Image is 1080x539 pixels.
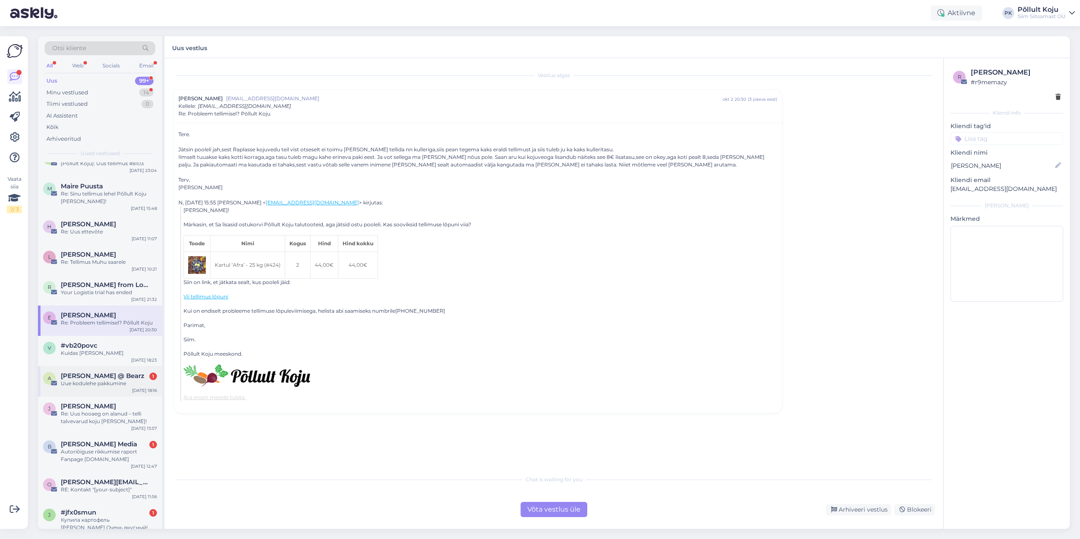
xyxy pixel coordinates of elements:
div: Jätsin pooleli jah,sest Raplasse kojuvedu teil vist otseselt ei toimu [PERSON_NAME] tellida nn ku... [178,146,777,153]
a: Vii tellimus lõpuni [184,293,228,300]
span: E [48,314,51,321]
div: Vaata siia [7,175,22,213]
div: Email [138,60,155,71]
a: Põllult KojuSiim Siitsamast OÜ [1018,6,1075,20]
div: [PERSON_NAME] [178,184,777,191]
input: Lisa nimi [951,161,1053,170]
div: Your Logistia trial has ended [61,289,157,296]
p: Siin on link, et jätkata sealt, kus pooleli jäid: [184,279,777,286]
img: Askly Logo [7,43,23,59]
div: All [45,60,54,71]
span: o [47,481,51,488]
div: 1 [149,509,157,517]
div: Arhiveeri vestlus [826,504,891,515]
p: [EMAIL_ADDRESS][DOMAIN_NAME] [950,185,1063,193]
span: Uued vestlused [81,150,120,157]
div: Minu vestlused [46,88,88,97]
div: [DATE] 21:32 [131,296,157,303]
div: [DATE] 23:04 [130,167,157,174]
span: [EMAIL_ADDRESS][DOMAIN_NAME] [226,95,723,102]
span: [PERSON_NAME] [178,95,223,102]
div: Re: Probleem tellimisel? Põllult Koju [61,319,157,327]
div: N, [DATE] 15:55 [PERSON_NAME] < > kirjutas: [178,199,777,206]
div: [DATE] 18:23 [131,357,157,363]
div: 14 [139,88,154,97]
div: Autoriõiguse rikkumise raport Fanpage [DOMAIN_NAME] [61,448,157,463]
div: 1 [149,373,157,380]
span: Erika Vali [61,311,116,319]
span: B [48,443,51,450]
span: 44,00 [315,262,334,268]
span: 44,00 [348,262,367,268]
a: Ära enam meelde tuleta. [184,394,246,400]
div: Võta vestlus üle [521,502,587,517]
div: okt 2 20:30 [723,96,746,102]
span: Harri Holm [61,220,116,228]
div: [DATE] 12:47 [131,463,157,469]
p: Kliendi nimi [950,148,1063,157]
span: v [48,345,51,351]
span: Lia Lehto [61,251,116,258]
span: Andrei @ Bearz [61,372,144,380]
span: J [48,405,51,412]
th: Kogus [285,236,310,252]
span: Maire Puusta [61,182,103,190]
div: Re: Uus hooaeg on alanud – telli talvevarud koju [PERSON_NAME]! [61,410,157,425]
div: Kuidas [PERSON_NAME] [61,349,157,357]
div: Socials [101,60,121,71]
span: #jfx0smun [61,509,96,516]
p: Siim. [184,336,777,343]
input: Lisa tag [950,132,1063,145]
p: Parimat, [184,322,777,329]
span: #vb20povc [61,342,97,349]
div: Uue kodulehe pakkumine [61,380,157,387]
div: Re: Uus ettevõte [61,228,157,236]
div: Aktiivne [931,5,982,21]
span: Kellele : [178,103,196,109]
div: 1 [149,441,157,448]
span: M [47,185,52,192]
th: Hind [310,236,338,252]
div: Web [70,60,85,71]
span: L [48,254,51,260]
span: Roxana from Logistia Route Planner [61,281,148,289]
div: Kliendi info [950,109,1063,117]
th: Hind kokku [338,236,378,252]
p: [PERSON_NAME]! [184,206,777,214]
span: oleg.karpikov@gmail.com [61,478,148,486]
th: Toode [184,236,211,252]
div: Uus [46,77,57,85]
div: Arhiveeritud [46,135,81,143]
p: Kliendi tag'id [950,122,1063,131]
td: 2 [285,252,310,279]
div: 0 [141,100,154,108]
div: [DATE] 11:07 [132,236,157,242]
div: ( 3 päeva eest ) [748,96,777,102]
span: [EMAIL_ADDRESS][DOMAIN_NAME] [198,103,291,109]
p: Põllult Koju meeskond. [184,350,777,358]
td: Kartul ‘Afra’ - 25 kg (#424) [211,252,285,279]
div: Chat is waiting for you [173,476,935,483]
div: [DATE] 11:56 [132,493,157,500]
span: A [48,375,51,381]
p: Kui on endiselt probleeme tellimuse lõpuleviimisega, helista abi saamiseks numbrile [184,307,777,315]
div: [Põllult Koju]: Uus tellimus #8103 [61,160,157,167]
div: # r9memazy [971,78,1061,87]
span: r [958,74,961,80]
div: Tere. [178,131,777,191]
span: Janika Poolak [61,402,116,410]
div: Ilmselt tuuakse kaks kotti korraga,aga tasu tuleb magu kahe erineva paki eest. Ja vot sellega ma ... [178,153,777,169]
div: Terv, [178,176,777,184]
span: Bauer Media [61,440,137,448]
span: R [48,284,51,290]
div: [PERSON_NAME] [971,67,1061,78]
div: Põllult Koju [1018,6,1066,13]
div: Купила картофель [PERSON_NAME].Очень вкусный! Спасибо большое! Хочу заказать еще [PERSON_NAME]. [61,516,157,531]
div: [DATE] 20:30 [130,327,157,333]
div: RE: Kontakt "[your-subject]" [61,486,157,493]
div: [DATE] 13:57 [131,425,157,432]
div: [PERSON_NAME] [950,202,1063,209]
div: [DATE] 10:21 [132,266,157,272]
div: AI Assistent [46,112,78,120]
div: Re: Sinu tellimus lehel Põllult Koju [PERSON_NAME]! [61,190,157,205]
